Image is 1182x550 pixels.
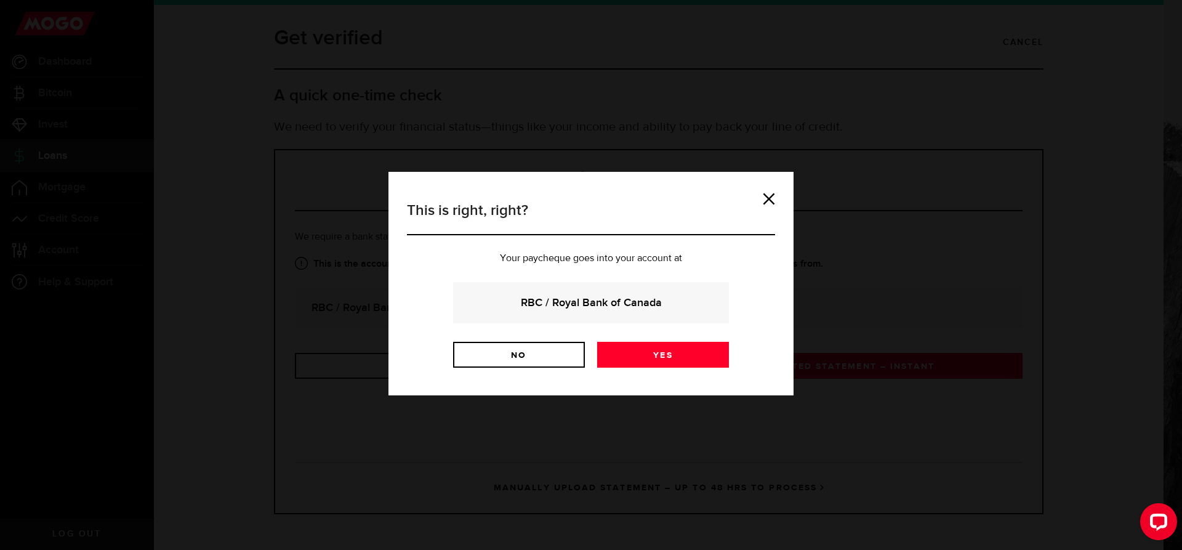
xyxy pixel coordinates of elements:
strong: RBC / Royal Bank of Canada [470,294,712,311]
a: Yes [597,342,729,368]
p: Your paycheque goes into your account at [407,254,775,264]
a: No [453,342,585,368]
iframe: LiveChat chat widget [1130,498,1182,550]
h3: This is right, right? [407,200,775,235]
